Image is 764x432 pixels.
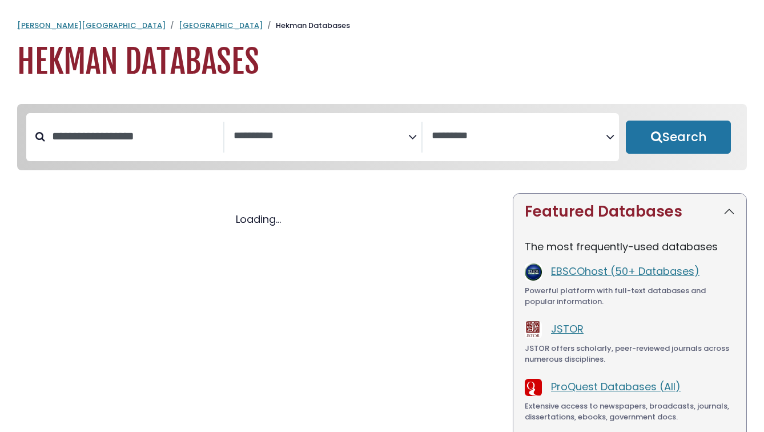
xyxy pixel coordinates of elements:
[234,130,408,142] textarea: Search
[551,264,699,278] a: EBSCOhost (50+ Databases)
[45,127,223,146] input: Search database by title or keyword
[432,130,606,142] textarea: Search
[626,121,731,154] button: Submit for Search Results
[17,20,166,31] a: [PERSON_NAME][GEOGRAPHIC_DATA]
[525,343,735,365] div: JSTOR offers scholarly, peer-reviewed journals across numerous disciplines.
[263,20,350,31] li: Hekman Databases
[525,401,735,423] div: Extensive access to newspapers, broadcasts, journals, dissertations, ebooks, government docs.
[525,285,735,307] div: Powerful platform with full-text databases and popular information.
[17,211,499,227] div: Loading...
[551,379,681,394] a: ProQuest Databases (All)
[17,104,747,170] nav: Search filters
[17,43,747,81] h1: Hekman Databases
[17,20,747,31] nav: breadcrumb
[525,239,735,254] p: The most frequently-used databases
[179,20,263,31] a: [GEOGRAPHIC_DATA]
[551,322,584,336] a: JSTOR
[513,194,746,230] button: Featured Databases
